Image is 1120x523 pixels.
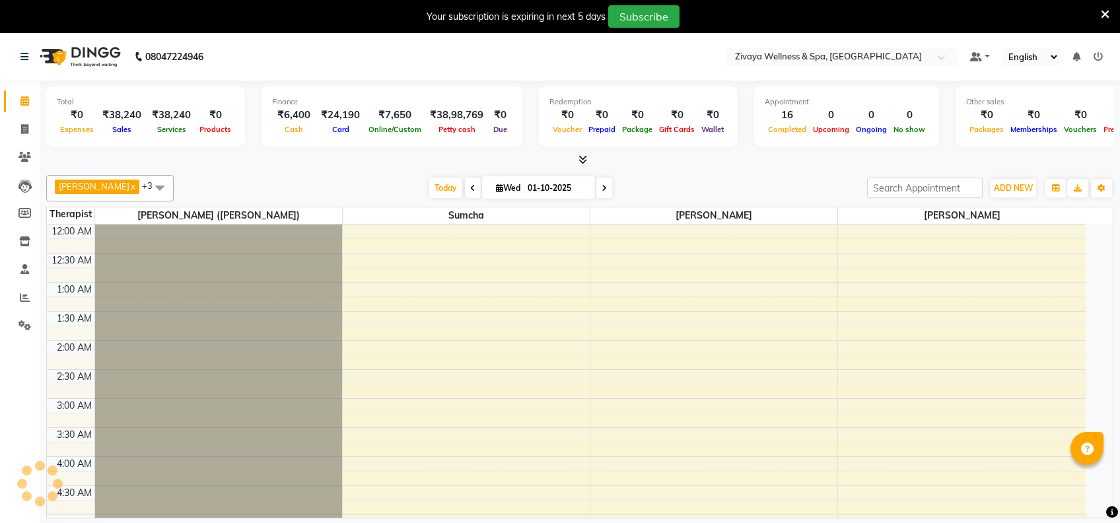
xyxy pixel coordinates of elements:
[1007,108,1061,123] div: ₹0
[97,108,147,123] div: ₹38,240
[427,10,606,24] div: Your subscription is expiring in next 5 days
[765,96,928,108] div: Appointment
[429,178,462,198] span: Today
[890,125,928,134] span: No show
[47,207,94,221] div: Therapist
[154,125,190,134] span: Services
[425,108,489,123] div: ₹38,98,769
[49,254,94,267] div: 12:30 AM
[196,125,234,134] span: Products
[585,108,619,123] div: ₹0
[1007,125,1061,134] span: Memberships
[54,428,94,442] div: 3:30 AM
[490,125,510,134] span: Due
[54,399,94,413] div: 3:00 AM
[853,108,890,123] div: 0
[698,108,727,123] div: ₹0
[585,125,619,134] span: Prepaid
[129,181,135,192] a: x
[493,183,524,193] span: Wed
[619,125,656,134] span: Package
[853,125,890,134] span: Ongoing
[994,183,1033,193] span: ADD NEW
[890,108,928,123] div: 0
[810,108,853,123] div: 0
[489,108,512,123] div: ₹0
[365,125,425,134] span: Online/Custom
[147,108,196,123] div: ₹38,240
[966,125,1007,134] span: Packages
[765,108,810,123] div: 16
[329,125,353,134] span: Card
[272,96,512,108] div: Finance
[54,457,94,471] div: 4:00 AM
[54,312,94,326] div: 1:30 AM
[1061,108,1100,123] div: ₹0
[656,125,698,134] span: Gift Cards
[57,125,97,134] span: Expenses
[57,108,97,123] div: ₹0
[142,180,162,191] span: +3
[1061,125,1100,134] span: Vouchers
[549,96,727,108] div: Redemption
[95,207,342,224] span: [PERSON_NAME] ([PERSON_NAME])
[49,225,94,238] div: 12:00 AM
[57,96,234,108] div: Total
[435,125,479,134] span: Petty cash
[966,108,1007,123] div: ₹0
[991,179,1036,197] button: ADD NEW
[343,207,590,224] span: Sumcha
[867,178,983,198] input: Search Appointment
[34,38,124,75] img: logo
[838,207,1086,224] span: [PERSON_NAME]
[59,181,129,192] span: [PERSON_NAME]
[656,108,698,123] div: ₹0
[54,370,94,384] div: 2:30 AM
[145,38,203,75] b: 08047224946
[698,125,727,134] span: Wallet
[524,178,590,198] input: 2025-10-01
[590,207,837,224] span: [PERSON_NAME]
[54,283,94,296] div: 1:00 AM
[54,341,94,355] div: 2:00 AM
[196,108,234,123] div: ₹0
[549,125,585,134] span: Voucher
[281,125,306,134] span: Cash
[608,5,680,28] button: Subscribe
[316,108,365,123] div: ₹24,190
[619,108,656,123] div: ₹0
[549,108,585,123] div: ₹0
[810,125,853,134] span: Upcoming
[109,125,135,134] span: Sales
[765,125,810,134] span: Completed
[365,108,425,123] div: ₹7,650
[54,486,94,500] div: 4:30 AM
[272,108,316,123] div: ₹6,400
